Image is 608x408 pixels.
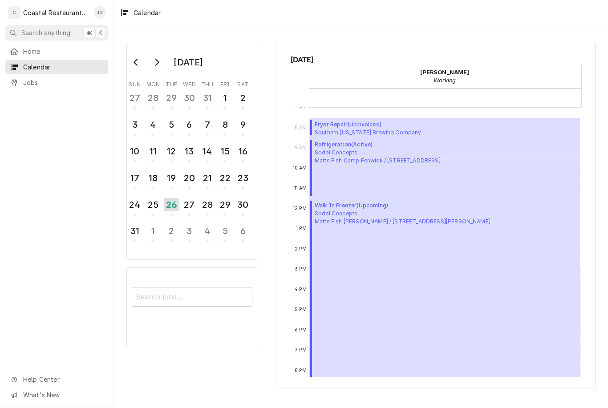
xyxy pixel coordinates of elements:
[162,78,180,89] th: Tuesday
[182,198,196,211] div: 27
[234,78,252,89] th: Saturday
[292,124,309,131] span: 8 AM
[291,205,309,212] span: 12 PM
[5,75,108,90] a: Jobs
[23,47,104,56] span: Home
[132,287,252,307] input: Search jobs...
[128,198,142,211] div: 24
[148,55,166,69] button: Go to next month
[165,145,178,158] div: 12
[291,54,581,65] span: [DATE]
[309,199,580,401] div: [Service] Walk In Freezer Sodel Concepts Matts Fish Camp Bethany / 28635 Coastal Hwy, Bethany Bea...
[146,198,160,211] div: 25
[294,225,309,232] span: 1 PM
[5,25,108,40] button: Search anything⌘K
[200,118,214,131] div: 7
[293,347,309,354] span: 7 PM
[23,390,103,400] span: What's New
[293,104,309,111] span: 7 AM
[309,118,580,138] div: Fryer Repair(Uninvoiced)Southern [US_STATE] Brewing CompanyOcean View Brewing / [STREET_ADDRESS]
[218,224,232,238] div: 5
[23,375,103,384] span: Help Center
[144,78,162,89] th: Monday
[236,118,250,131] div: 9
[182,224,196,238] div: 3
[182,145,196,158] div: 13
[291,165,309,172] span: 10 AM
[276,43,596,388] div: Calendar Calendar
[182,91,196,105] div: 30
[165,91,178,105] div: 29
[170,55,206,70] div: [DATE]
[23,62,104,72] span: Calendar
[126,267,257,346] div: Calendar Filters
[23,8,89,17] div: Coastal Restaurant Repair
[309,138,580,199] div: Refrigeration(Active)Sodel ConceptsMatts Fish Camp Fenwick / [STREET_ADDRESS]
[5,388,108,402] a: Go to What's New
[315,121,427,129] span: Fryer Repair ( Uninvoiced )
[218,91,232,105] div: 1
[180,78,198,89] th: Wednesday
[164,198,179,211] div: 26
[8,6,20,19] div: C
[315,149,441,165] span: Sodel Concepts Matts Fish Camp Fenwick / [STREET_ADDRESS]
[200,145,214,158] div: 14
[128,171,142,185] div: 17
[218,118,232,131] div: 8
[292,327,309,334] span: 6 PM
[236,224,250,238] div: 6
[126,78,144,89] th: Sunday
[236,171,250,185] div: 23
[98,28,102,37] span: K
[200,171,214,185] div: 21
[309,138,580,199] div: [Service] Refrigeration Sodel Concepts Matts Fish Camp Fenwick / 700 Coastal Hwy, Fenwick Island,...
[5,372,108,387] a: Go to Help Center
[200,224,214,238] div: 4
[127,55,145,69] button: Go to previous month
[165,224,178,238] div: 2
[292,367,309,374] span: 8 PM
[165,171,178,185] div: 19
[146,91,160,105] div: 28
[236,91,250,105] div: 2
[199,78,216,89] th: Thursday
[128,91,142,105] div: 27
[146,224,160,238] div: 1
[200,91,214,105] div: 31
[23,78,104,87] span: Jobs
[292,246,309,253] span: 2 PM
[218,171,232,185] div: 22
[218,145,232,158] div: 15
[315,202,490,210] span: Walk In Freezer ( Upcoming )
[200,198,214,211] div: 28
[315,210,490,226] span: Sodel Concepts Matts Fish [PERSON_NAME] / [STREET_ADDRESS][PERSON_NAME]
[216,78,234,89] th: Friday
[218,198,232,211] div: 29
[182,171,196,185] div: 20
[93,6,106,19] div: JG
[128,118,142,131] div: 3
[146,145,160,158] div: 11
[292,266,309,273] span: 3 PM
[309,118,580,138] div: [Callback] Fryer Repair Southern Delaware Brewing Company Ocean View Brewing / 85 Atlantic Ave, O...
[128,145,142,158] div: 10
[146,171,160,185] div: 18
[21,28,70,37] span: Search anything
[315,141,441,149] span: Refrigeration ( Active )
[126,43,257,260] div: Calendar Day Picker
[315,129,427,136] span: Southern [US_STATE] Brewing Company Ocean View Brewing / [STREET_ADDRESS]
[165,118,178,131] div: 5
[5,60,108,74] a: Calendar
[128,224,142,238] div: 31
[292,144,309,151] span: 9 AM
[309,65,581,88] div: James Gatton - Working
[236,198,250,211] div: 30
[434,77,456,84] em: Working
[292,286,309,293] span: 4 PM
[5,44,108,59] a: Home
[236,145,250,158] div: 16
[292,306,309,313] span: 5 PM
[182,118,196,131] div: 6
[309,199,580,401] div: Walk In Freezer(Upcoming)Sodel ConceptsMatts Fish [PERSON_NAME] / [STREET_ADDRESS][PERSON_NAME]
[292,185,309,192] span: 11 AM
